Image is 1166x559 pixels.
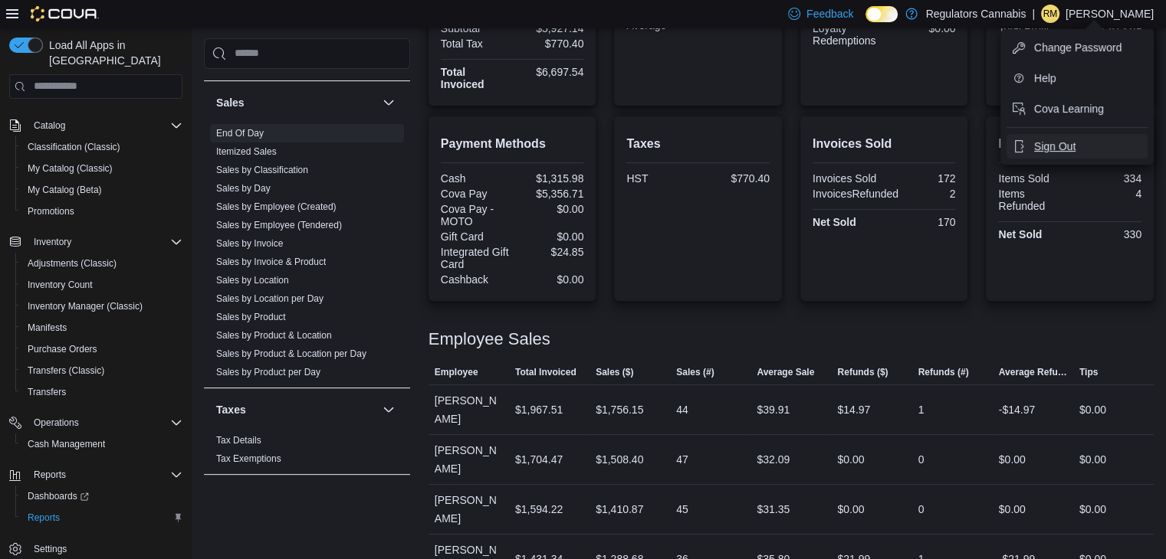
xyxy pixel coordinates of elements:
[596,366,633,378] span: Sales ($)
[15,485,189,507] a: Dashboards
[676,450,688,469] div: 47
[1043,5,1058,23] span: RM
[216,201,337,212] a: Sales by Employee (Created)
[28,386,66,398] span: Transfers
[28,162,113,175] span: My Catalog (Classic)
[216,402,246,417] h3: Taxes
[441,203,509,227] div: Cova Pay - MOTO
[21,181,182,199] span: My Catalog (Beta)
[21,383,182,401] span: Transfers
[28,116,71,135] button: Catalog
[15,136,189,158] button: Classification (Classic)
[515,366,576,378] span: Total Invoiced
[515,188,583,200] div: $5,356.71
[34,417,79,429] span: Operations
[216,293,324,304] a: Sales by Location per Day
[1079,366,1098,378] span: Tips
[216,275,289,286] a: Sales by Location
[379,93,398,112] button: Sales
[21,276,182,294] span: Inventory Count
[1079,500,1106,518] div: $0.00
[216,348,366,360] span: Sales by Product & Location per Day
[837,400,870,419] div: $14.97
[3,231,189,253] button: Inventory
[216,127,264,139] span: End Of Day
[15,179,189,201] button: My Catalog (Beta)
[441,273,509,286] div: Cashback
[216,274,289,286] span: Sales by Location
[15,317,189,338] button: Manifests
[1032,5,1035,23] p: |
[21,159,119,178] a: My Catalog (Classic)
[28,466,182,484] span: Reports
[435,366,478,378] span: Employee
[1066,5,1154,23] p: [PERSON_NAME]
[28,233,77,251] button: Inventory
[216,402,376,417] button: Taxes
[28,438,105,450] span: Cash Management
[515,22,583,34] div: $5,927.14
[515,400,563,419] div: $1,967.51
[515,500,563,518] div: $1,594.22
[999,400,1035,419] div: -$14.97
[216,293,324,305] span: Sales by Location per Day
[998,228,1042,240] strong: Net Sold
[216,434,261,446] span: Tax Details
[515,66,583,78] div: $6,697.54
[441,172,509,185] div: Cash
[28,116,182,135] span: Catalog
[21,487,182,505] span: Dashboards
[515,203,583,215] div: $0.00
[837,366,888,378] span: Refunds ($)
[28,414,182,432] span: Operations
[999,450,1026,469] div: $0.00
[28,300,143,312] span: Inventory Manager (Classic)
[216,367,320,378] a: Sales by Product per Day
[28,205,74,217] span: Promotions
[1034,139,1076,154] span: Sign Out
[837,450,864,469] div: $0.00
[757,500,790,518] div: $31.35
[515,38,583,50] div: $770.40
[15,201,189,222] button: Promotions
[28,322,67,334] span: Manifests
[216,183,271,194] a: Sales by Day
[216,366,320,378] span: Sales by Product per Day
[216,182,271,195] span: Sales by Day
[813,22,881,47] div: Loyalty Redemptions
[379,400,398,419] button: Taxes
[441,66,484,90] strong: Total Invoiced
[15,381,189,403] button: Transfers
[15,253,189,274] button: Adjustments (Classic)
[15,360,189,381] button: Transfers (Classic)
[21,340,182,358] span: Purchase Orders
[676,500,688,518] div: 45
[216,330,332,341] a: Sales by Product & Location
[837,500,864,518] div: $0.00
[34,119,65,132] span: Catalog
[3,115,189,136] button: Catalog
[441,22,509,34] div: Subtotal
[216,453,281,464] a: Tax Exemptions
[429,330,550,348] h3: Employee Sales
[216,128,264,139] a: End Of Day
[216,146,277,157] a: Itemized Sales
[1073,172,1141,185] div: 334
[441,246,509,270] div: Integrated Gift Card
[626,135,770,153] h2: Taxes
[21,508,66,527] a: Reports
[21,297,149,315] a: Inventory Manager (Classic)
[515,230,583,243] div: $0.00
[1073,188,1141,200] div: 4
[21,319,73,337] a: Manifests
[216,237,283,250] span: Sales by Invoice
[21,202,80,221] a: Promotions
[441,135,584,153] h2: Payment Methods
[429,385,509,434] div: [PERSON_NAME]
[28,343,97,355] span: Purchase Orders
[1034,40,1122,55] span: Change Password
[676,366,714,378] span: Sales (#)
[216,95,376,110] button: Sales
[28,279,93,291] span: Inventory Count
[1079,450,1106,469] div: $0.00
